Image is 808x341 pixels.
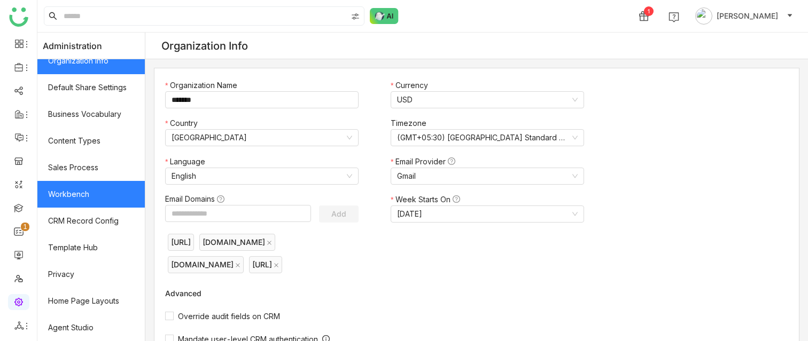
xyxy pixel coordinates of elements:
[391,117,432,129] label: Timezone
[397,130,578,146] nz-select-item: (GMT+05:30) India Standard Time (Asia/Kolkata)
[717,10,778,22] span: [PERSON_NAME]
[693,7,795,25] button: [PERSON_NAME]
[391,80,433,91] label: Currency
[37,288,145,314] a: Home Page Layouts
[37,128,145,154] a: Content Types
[370,8,399,24] img: ask-buddy-normal.svg
[174,312,284,321] span: Override audit fields on CRM
[319,205,359,223] button: Add
[695,7,712,25] img: avatar
[397,206,578,222] nz-select-item: Monday
[165,193,230,205] label: Email Domains
[43,33,102,59] span: Administration
[37,74,145,101] a: Default Share Settings
[391,194,465,205] label: Week Starts On
[397,168,578,184] nz-select-item: Gmail
[199,234,275,251] nz-tag: [DOMAIN_NAME]
[165,156,211,168] label: Language
[23,221,27,232] p: 1
[644,6,654,16] div: 1
[37,154,145,181] a: Sales Process
[165,80,243,91] label: Organization Name
[37,314,145,341] a: Agent Studio
[669,12,679,22] img: help.svg
[168,256,244,273] nz-tag: [DOMAIN_NAME]
[165,289,595,298] div: Advanced
[397,92,578,108] nz-select-item: USD
[172,168,352,184] nz-select-item: English
[168,234,194,251] nz-tag: [URL]
[391,156,461,168] label: Email Provider
[21,223,29,231] nz-badge-sup: 1
[249,256,282,273] nz-tag: [URL]
[37,234,145,261] a: Template Hub
[37,47,145,74] a: Organization Info
[37,208,145,234] a: CRM Record Config
[161,39,248,52] div: Organization Info
[172,130,352,146] nz-select-item: United States
[9,7,28,27] img: logo
[165,117,203,129] label: Country
[351,12,360,21] img: search-type.svg
[37,181,145,208] a: Workbench
[37,261,145,288] a: Privacy
[37,101,145,128] a: Business Vocabulary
